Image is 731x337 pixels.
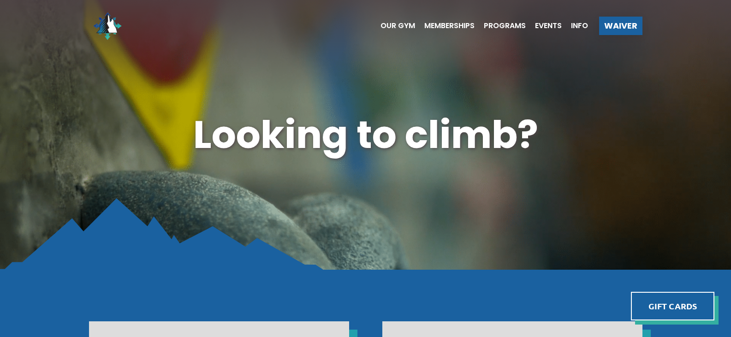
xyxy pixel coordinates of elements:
span: Our Gym [380,22,415,30]
span: Memberships [424,22,475,30]
a: Programs [475,22,526,30]
a: Info [562,22,588,30]
a: Memberships [415,22,475,30]
span: Info [571,22,588,30]
a: Events [526,22,562,30]
span: Events [535,22,562,30]
span: Waiver [604,22,637,30]
img: North Wall Logo [89,7,126,44]
h1: Looking to climb? [89,108,642,162]
a: Our Gym [371,22,415,30]
span: Programs [484,22,526,30]
a: Waiver [599,17,642,35]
